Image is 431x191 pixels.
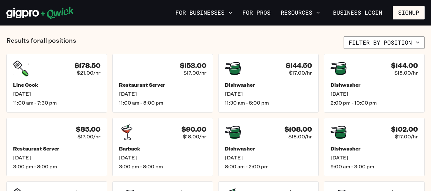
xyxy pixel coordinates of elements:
[331,163,418,170] span: 9:00 am - 3:00 pm
[78,133,100,140] span: $17.00/hr
[119,145,206,152] h5: Barback
[112,54,213,113] a: $153.00$17.00/hrRestaurant Server[DATE]11:00 am - 8:00 pm
[331,82,418,88] h5: Dishwasher
[13,145,100,152] h5: Restaurant Server
[119,99,206,106] span: 11:00 am - 8:00 pm
[180,62,206,70] h4: $153.00
[119,91,206,97] span: [DATE]
[391,62,418,70] h4: $144.00
[328,6,388,19] a: Business Login
[119,82,206,88] h5: Restaurant Server
[112,118,213,176] a: $90.00$18.00/hrBarback[DATE]3:00 pm - 8:00 pm
[225,99,312,106] span: 11:30 am - 8:00 pm
[119,163,206,170] span: 3:00 pm - 8:00 pm
[344,36,425,49] button: Filter by position
[278,7,323,18] button: Resources
[75,62,100,70] h4: $178.50
[324,54,425,113] a: $144.00$18.00/hrDishwasher[DATE]2:00 pm - 10:00 pm
[77,70,100,76] span: $21.00/hr
[76,125,100,133] h4: $85.00
[13,91,100,97] span: [DATE]
[393,6,425,19] button: Signup
[119,154,206,161] span: [DATE]
[331,99,418,106] span: 2:00 pm - 10:00 pm
[183,70,206,76] span: $17.00/hr
[289,70,312,76] span: $17.00/hr
[324,118,425,176] a: $102.00$17.00/hrDishwasher[DATE]9:00 am - 3:00 pm
[225,82,312,88] h5: Dishwasher
[225,154,312,161] span: [DATE]
[13,99,100,106] span: 11:00 am - 7:30 pm
[331,145,418,152] h5: Dishwasher
[286,62,312,70] h4: $144.50
[6,54,107,113] a: $178.50$21.00/hrLine Cook[DATE]11:00 am - 7:30 pm
[391,125,418,133] h4: $102.00
[13,82,100,88] h5: Line Cook
[6,36,76,49] p: Results for all positions
[183,133,206,140] span: $18.00/hr
[331,154,418,161] span: [DATE]
[225,145,312,152] h5: Dishwasher
[218,54,319,113] a: $144.50$17.00/hrDishwasher[DATE]11:30 am - 8:00 pm
[394,70,418,76] span: $18.00/hr
[182,125,206,133] h4: $90.00
[13,163,100,170] span: 3:00 pm - 8:00 pm
[6,118,107,176] a: $85.00$17.00/hrRestaurant Server[DATE]3:00 pm - 8:00 pm
[285,125,312,133] h4: $108.00
[288,133,312,140] span: $18.00/hr
[173,7,235,18] button: For Businesses
[331,91,418,97] span: [DATE]
[218,118,319,176] a: $108.00$18.00/hrDishwasher[DATE]8:00 am - 2:00 pm
[225,91,312,97] span: [DATE]
[395,133,418,140] span: $17.00/hr
[13,154,100,161] span: [DATE]
[225,163,312,170] span: 8:00 am - 2:00 pm
[240,7,273,18] a: For Pros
